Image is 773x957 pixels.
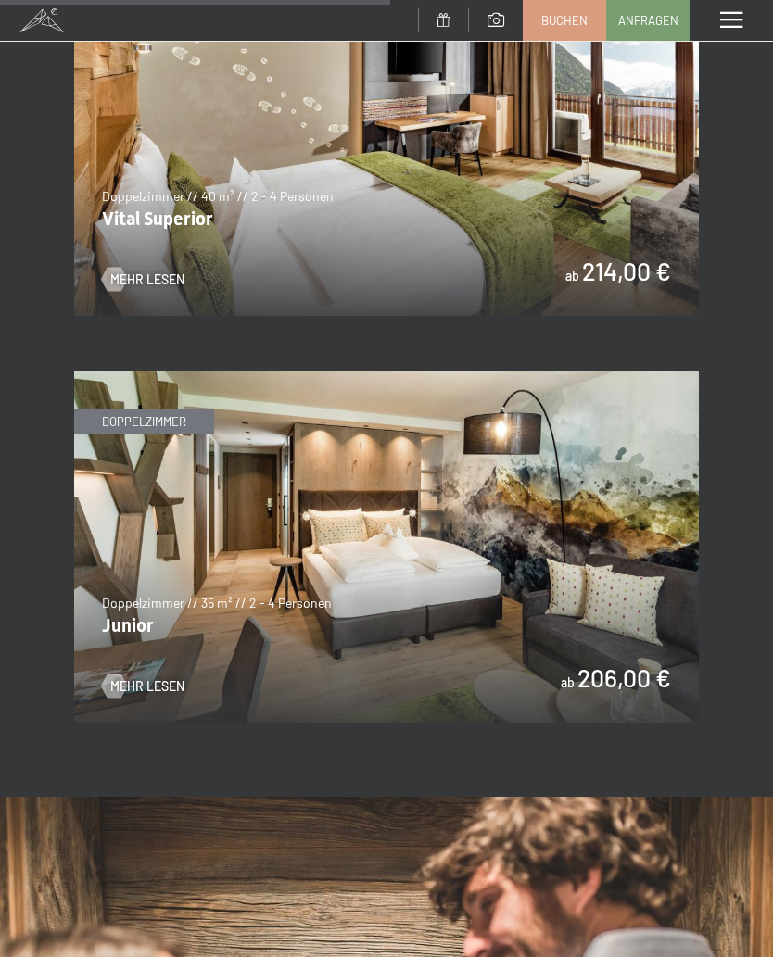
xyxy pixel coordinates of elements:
span: Buchen [541,12,588,29]
a: Mehr Lesen [102,271,184,289]
span: Mehr Lesen [110,677,184,696]
img: Junior [74,371,699,723]
a: Junior [74,372,699,384]
span: Mehr Lesen [110,271,184,289]
a: Anfragen [607,1,689,40]
span: Anfragen [618,12,678,29]
a: Buchen [524,1,605,40]
a: Mehr Lesen [102,677,184,696]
